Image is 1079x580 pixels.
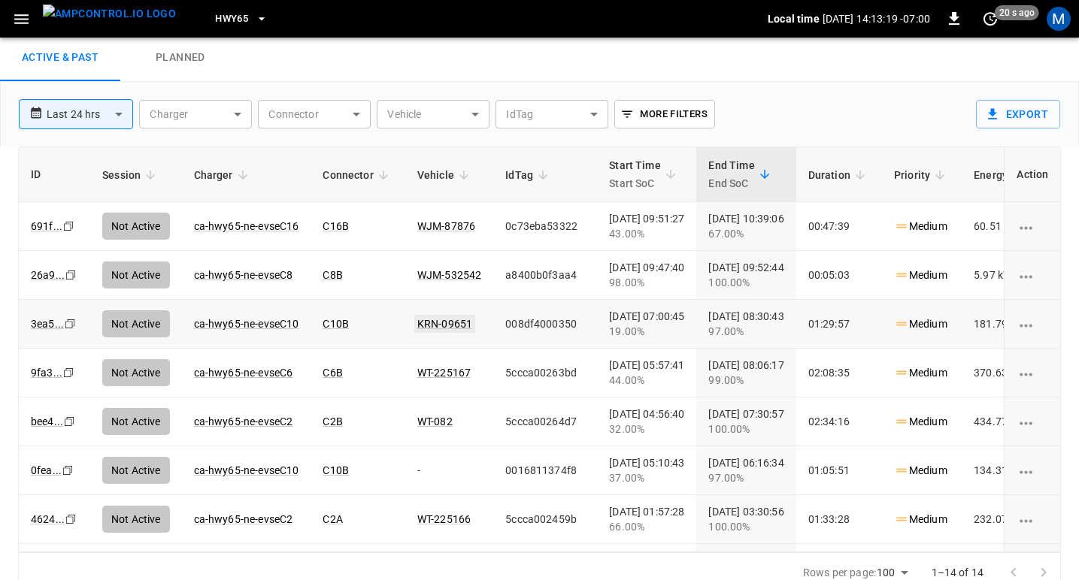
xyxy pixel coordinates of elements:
div: charging session options [1017,414,1048,429]
a: WJM-87876 [417,220,475,232]
div: 44.00% [609,373,684,388]
a: C10B [323,318,349,330]
p: Medium [894,414,947,430]
p: Medium [894,219,947,234]
div: Start Time [609,156,661,192]
div: Not Active [102,261,170,288]
a: 9fa3... [31,367,62,379]
td: 01:05:51 [796,446,882,495]
div: Not Active [102,457,170,484]
td: 02:08:35 [796,349,882,397]
td: 370.63 kWh [962,349,1043,397]
td: 01:33:28 [796,495,882,544]
a: C8B [323,269,342,281]
img: ampcontrol.io logo [43,5,176,23]
span: 20 s ago [995,5,1039,20]
p: End SoC [708,174,754,192]
a: ca-hwy65-ne-evseC2 [194,513,293,525]
span: Energy [974,166,1027,184]
td: 01:29:57 [796,300,882,349]
th: Action [1004,147,1060,202]
td: 0c73eba53322 [493,202,597,251]
div: charging session options [1017,512,1048,527]
td: 434.77 kWh [962,397,1043,446]
p: Medium [894,316,947,332]
span: Start TimeStart SoC [609,156,680,192]
div: 100.00% [708,421,783,437]
a: 26a9... [31,269,65,281]
div: charging session options [1017,267,1048,282]
span: Charger [194,166,253,184]
a: ca-hwy65-ne-evseC16 [194,220,299,232]
div: [DATE] 08:06:17 [708,358,783,388]
a: 0fea... [31,464,62,476]
p: [DATE] 14:13:19 -07:00 [823,11,930,26]
div: 43.00% [609,226,684,241]
p: Rows per page: [803,565,876,580]
td: a8400b0f3aa4 [493,251,597,300]
div: Last 24 hrs [47,100,133,128]
div: 67.00% [708,226,783,241]
div: [DATE] 05:10:43 [609,455,684,485]
a: WT-225167 [417,367,471,379]
p: Local time [768,11,820,26]
div: copy [63,316,78,332]
div: 97.00% [708,324,783,339]
a: bee4... [31,415,63,427]
div: 98.00% [609,275,684,290]
td: 5.97 kWh [962,251,1043,300]
div: [DATE] 09:52:44 [708,260,783,290]
span: Vehicle [417,166,474,184]
div: Not Active [102,506,170,533]
div: 99.00% [708,373,783,388]
a: ca-hwy65-ne-evseC6 [194,367,293,379]
td: 00:47:39 [796,202,882,251]
div: 100.00% [708,275,783,290]
td: 60.51 kWh [962,202,1043,251]
a: KRN-09651 [414,315,475,333]
p: Medium [894,512,947,527]
div: Not Active [102,213,170,240]
a: C16B [323,220,349,232]
div: 66.00% [609,519,684,534]
p: Start SoC [609,174,661,192]
span: Session [102,166,160,184]
div: charging session options [1017,219,1048,234]
div: End Time [708,156,754,192]
div: Not Active [102,310,170,337]
div: [DATE] 06:16:34 [708,455,783,485]
span: Priority [894,166,950,184]
td: 134.31 kWh [962,446,1043,495]
div: copy [64,267,79,283]
td: 5ccca00264d7 [493,397,597,446]
div: profile-icon [1047,7,1071,31]
button: set refresh interval [978,7,1002,31]
div: [DATE] 09:47:40 [609,260,684,290]
span: IdTag [505,166,553,184]
div: copy [62,413,77,430]
a: 691f... [31,220,62,232]
p: Medium [894,365,947,381]
a: ca-hwy65-ne-evseC10 [194,318,299,330]
div: 32.00% [609,421,684,437]
div: 97.00% [708,470,783,485]
span: HWY65 [215,11,248,28]
div: copy [62,364,77,381]
a: ca-hwy65-ne-evseC8 [194,269,293,281]
p: Medium [894,463,947,479]
td: 181.79 kWh [962,300,1043,349]
td: 02:34:16 [796,397,882,446]
div: 37.00% [609,470,684,485]
a: C2B [323,415,342,427]
th: ID [19,147,90,202]
button: Export [976,100,1060,128]
div: charging session options [1017,316,1048,331]
a: ca-hwy65-ne-evseC10 [194,464,299,476]
a: Planned [120,34,241,82]
div: [DATE] 04:56:40 [609,406,684,437]
div: copy [64,511,79,527]
span: Duration [808,166,870,184]
div: [DATE] 01:57:28 [609,504,684,534]
a: 3ea5... [31,318,64,330]
div: Not Active [102,408,170,435]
